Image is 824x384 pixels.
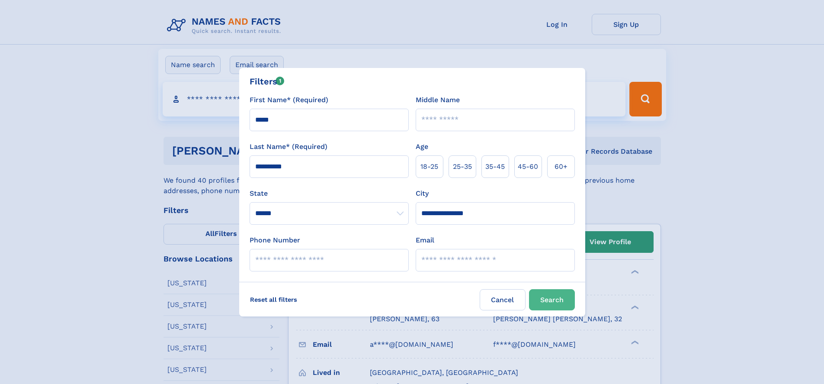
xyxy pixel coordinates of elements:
[420,161,438,172] span: 18‑25
[453,161,472,172] span: 25‑35
[416,142,428,152] label: Age
[529,289,575,310] button: Search
[250,188,409,199] label: State
[250,95,328,105] label: First Name* (Required)
[416,235,434,245] label: Email
[518,161,538,172] span: 45‑60
[480,289,526,310] label: Cancel
[250,75,285,88] div: Filters
[244,289,303,310] label: Reset all filters
[555,161,568,172] span: 60+
[485,161,505,172] span: 35‑45
[416,188,429,199] label: City
[250,235,300,245] label: Phone Number
[250,142,327,152] label: Last Name* (Required)
[416,95,460,105] label: Middle Name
